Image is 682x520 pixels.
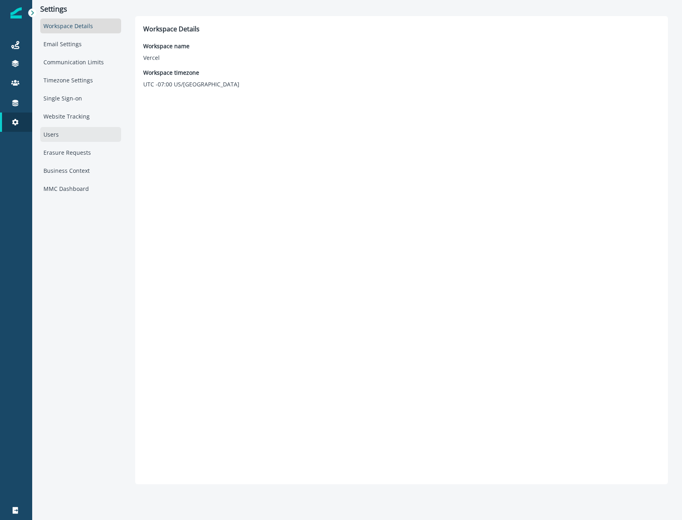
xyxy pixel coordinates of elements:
div: Communication Limits [40,55,121,70]
div: Erasure Requests [40,145,121,160]
p: UTC -07:00 US/[GEOGRAPHIC_DATA] [143,80,239,88]
div: Single Sign-on [40,91,121,106]
p: Settings [40,5,121,14]
p: Workspace timezone [143,68,239,77]
div: Timezone Settings [40,73,121,88]
p: Workspace Details [143,24,660,34]
img: Inflection [10,7,22,18]
div: Email Settings [40,37,121,51]
p: Vercel [143,53,190,62]
div: Users [40,127,121,142]
div: Business Context [40,163,121,178]
div: MMC Dashboard [40,181,121,196]
p: Workspace name [143,42,190,50]
div: Workspace Details [40,18,121,33]
div: Website Tracking [40,109,121,124]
